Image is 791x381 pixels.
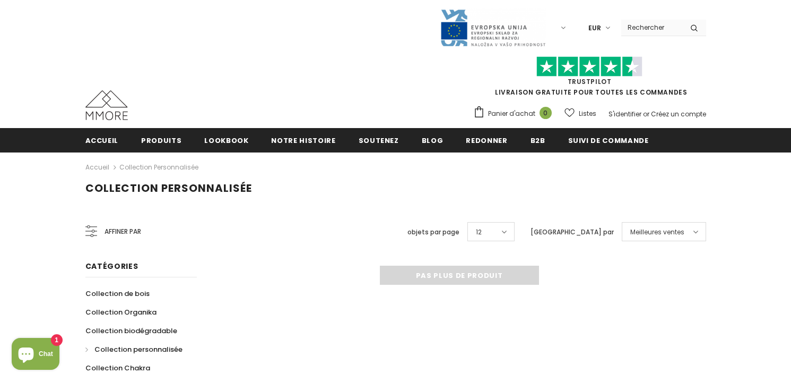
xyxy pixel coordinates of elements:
a: Panier d'achat 0 [473,106,557,122]
a: Lookbook [204,128,248,152]
span: 0 [540,107,552,119]
span: Collection Organika [85,307,157,317]
span: Catégories [85,261,138,272]
label: [GEOGRAPHIC_DATA] par [531,227,614,238]
a: Collection Chakra [85,359,150,377]
a: Produits [141,128,181,152]
a: Collection personnalisée [85,340,182,359]
inbox-online-store-chat: Shopify online store chat [8,338,63,372]
a: Collection biodégradable [85,321,177,340]
a: Suivi de commande [568,128,649,152]
span: Collection personnalisée [85,181,252,196]
span: Blog [422,136,444,146]
a: Redonner [466,128,507,152]
img: Javni Razpis [440,9,546,47]
span: Collection Chakra [85,363,150,373]
span: Collection de bois [85,289,150,299]
span: EUR [588,23,601,33]
a: Créez un compte [651,109,706,118]
span: 12 [476,227,482,238]
a: Accueil [85,161,109,174]
a: Listes [564,104,596,123]
span: or [643,109,649,118]
span: Accueil [85,136,119,146]
a: TrustPilot [568,77,612,86]
a: soutenez [359,128,399,152]
a: Javni Razpis [440,23,546,32]
span: B2B [531,136,545,146]
span: Notre histoire [271,136,335,146]
a: Collection personnalisée [119,163,198,172]
a: B2B [531,128,545,152]
a: Collection Organika [85,303,157,321]
a: Blog [422,128,444,152]
a: S'identifier [609,109,641,118]
span: Redonner [466,136,507,146]
img: Cas MMORE [85,90,128,120]
input: Search Site [621,20,682,35]
span: Collection biodégradable [85,326,177,336]
a: Accueil [85,128,119,152]
a: Notre histoire [271,128,335,152]
label: objets par page [407,227,459,238]
span: Meilleures ventes [630,227,684,238]
span: Lookbook [204,136,248,146]
span: Listes [579,108,596,119]
span: Produits [141,136,181,146]
span: Collection personnalisée [94,344,182,354]
span: Panier d'achat [488,108,535,119]
span: LIVRAISON GRATUITE POUR TOUTES LES COMMANDES [473,61,706,97]
span: soutenez [359,136,399,146]
a: Collection de bois [85,284,150,303]
span: Suivi de commande [568,136,649,146]
img: Faites confiance aux étoiles pilotes [536,56,642,77]
span: Affiner par [105,226,141,238]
